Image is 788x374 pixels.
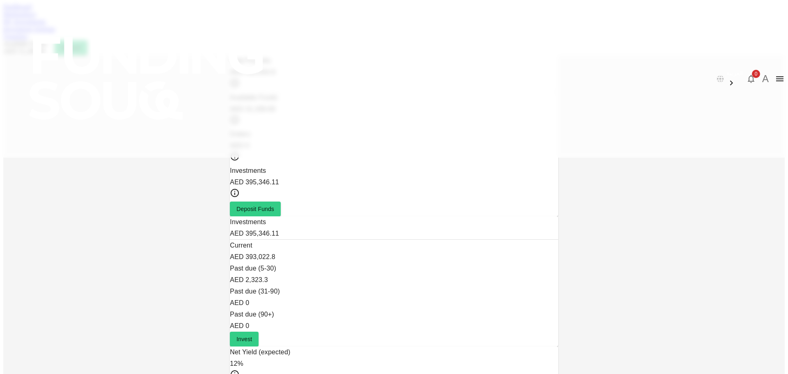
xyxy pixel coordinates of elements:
div: AED 395,346.11 [230,228,558,239]
div: AED 395,346.11 [230,177,558,188]
button: Invest [230,332,259,346]
div: AED 393,022.8 [230,251,558,263]
span: Current [230,242,252,249]
span: 0 [752,70,760,78]
button: Deposit Funds [230,202,281,216]
span: Past due (31-90) [230,288,280,295]
div: AED 2,323.3 [230,274,558,286]
span: العربية [726,70,743,76]
div: 12% [230,358,558,369]
span: Net Yield (expected) [230,349,290,356]
div: AED 0 [230,297,558,309]
div: AED 0 [230,320,558,332]
span: Past due (90+) [230,311,274,318]
span: Investments [230,167,266,174]
button: A [759,73,772,85]
span: Past due (5-30) [230,265,276,272]
button: 0 [743,71,759,87]
span: Investments [230,218,266,225]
